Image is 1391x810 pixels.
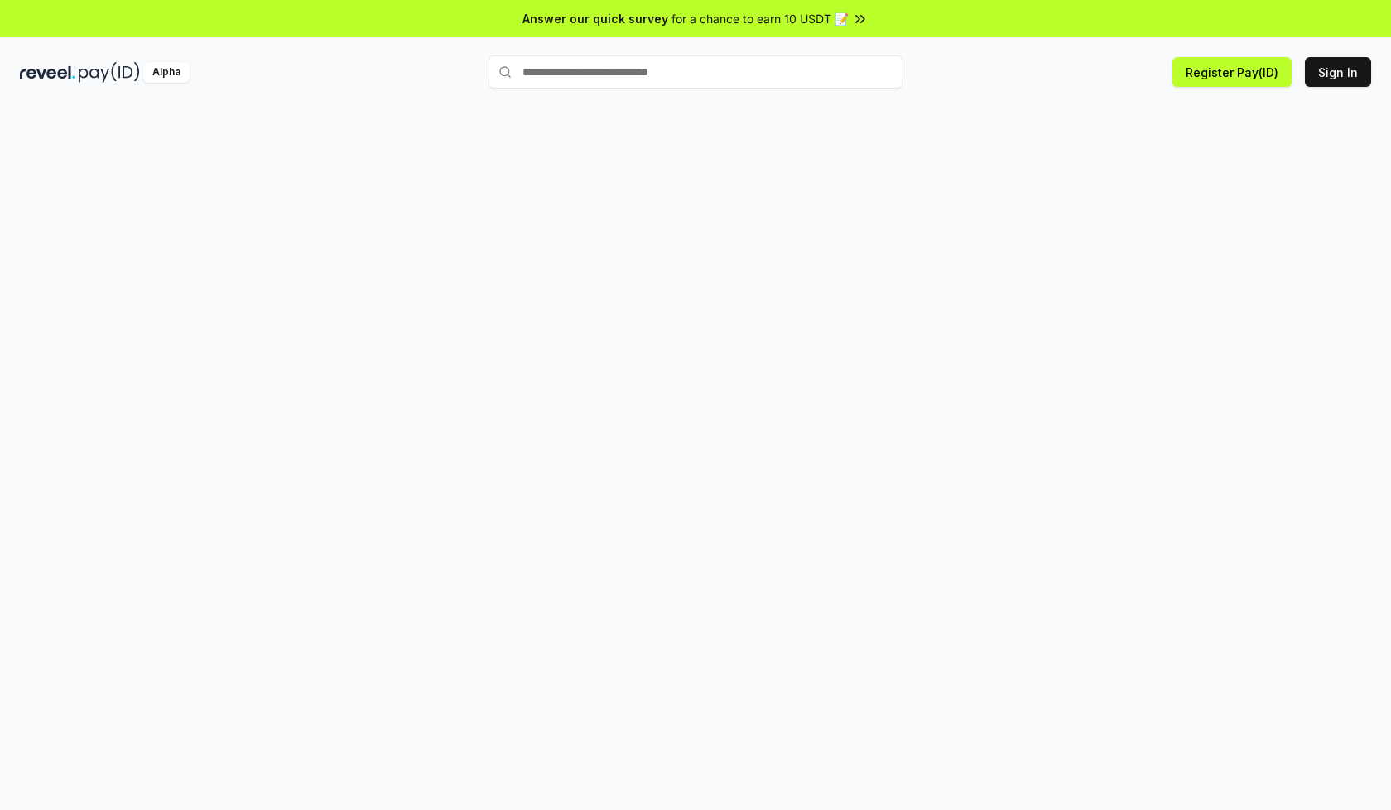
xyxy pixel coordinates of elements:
[1305,57,1371,87] button: Sign In
[522,10,668,27] span: Answer our quick survey
[143,62,190,83] div: Alpha
[79,62,140,83] img: pay_id
[20,62,75,83] img: reveel_dark
[1172,57,1292,87] button: Register Pay(ID)
[671,10,849,27] span: for a chance to earn 10 USDT 📝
